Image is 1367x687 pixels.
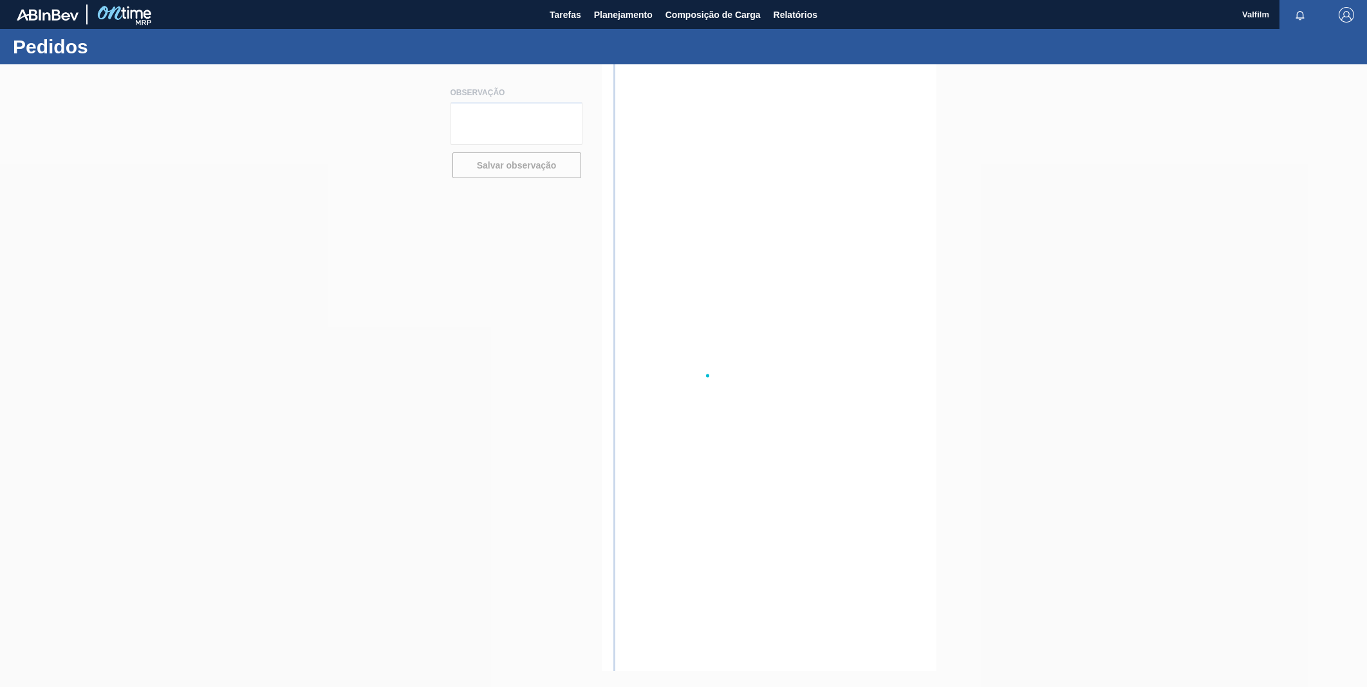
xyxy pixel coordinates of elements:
h1: Pedidos [13,39,241,54]
img: TNhmsLtSVTkK8tSr43FrP2fwEKptu5GPRR3wAAAABJRU5ErkJggg== [17,9,79,21]
span: Composição de Carga [665,7,761,23]
img: Logout [1339,7,1354,23]
span: Relatórios [774,7,817,23]
button: Notificações [1279,6,1321,24]
span: Tarefas [550,7,581,23]
span: Planejamento [594,7,653,23]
